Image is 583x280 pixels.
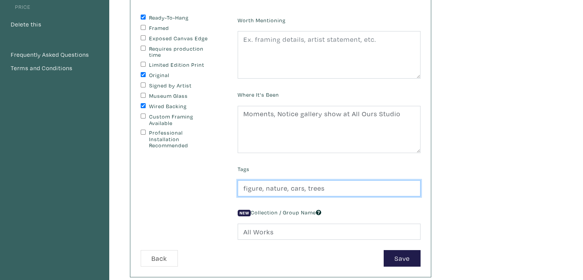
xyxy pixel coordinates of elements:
[238,180,420,197] input: Ex. abstracts, blue, minimalist, people, animals, bright, etc.
[238,16,286,25] label: Worth Mentioning
[149,72,213,79] label: Original
[238,208,321,217] label: Collection / Group Name
[10,50,99,60] a: Frequently Asked Questions
[10,20,42,30] button: Delete this
[141,250,178,267] button: Back
[238,165,250,173] label: Tags
[149,93,213,99] label: Museum Glass
[384,250,420,267] button: Save
[149,114,213,126] label: Custom Framing Available
[149,130,213,149] label: Professional Installation Recommended
[10,63,99,73] a: Terms and Conditions
[238,224,420,240] input: Ex. 202X, Landscape Collection, etc.
[149,103,213,110] label: Wired Backing
[149,35,213,42] label: Exposed Canvas Edge
[149,62,213,68] label: Limited Edition Print
[149,46,213,58] label: Requires production time
[149,15,213,21] label: Ready-To-Hang
[10,3,31,10] a: Price
[149,82,213,89] label: Signed by Artist
[238,210,251,216] span: New
[149,25,213,31] label: Framed
[238,91,279,99] label: Where It's Been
